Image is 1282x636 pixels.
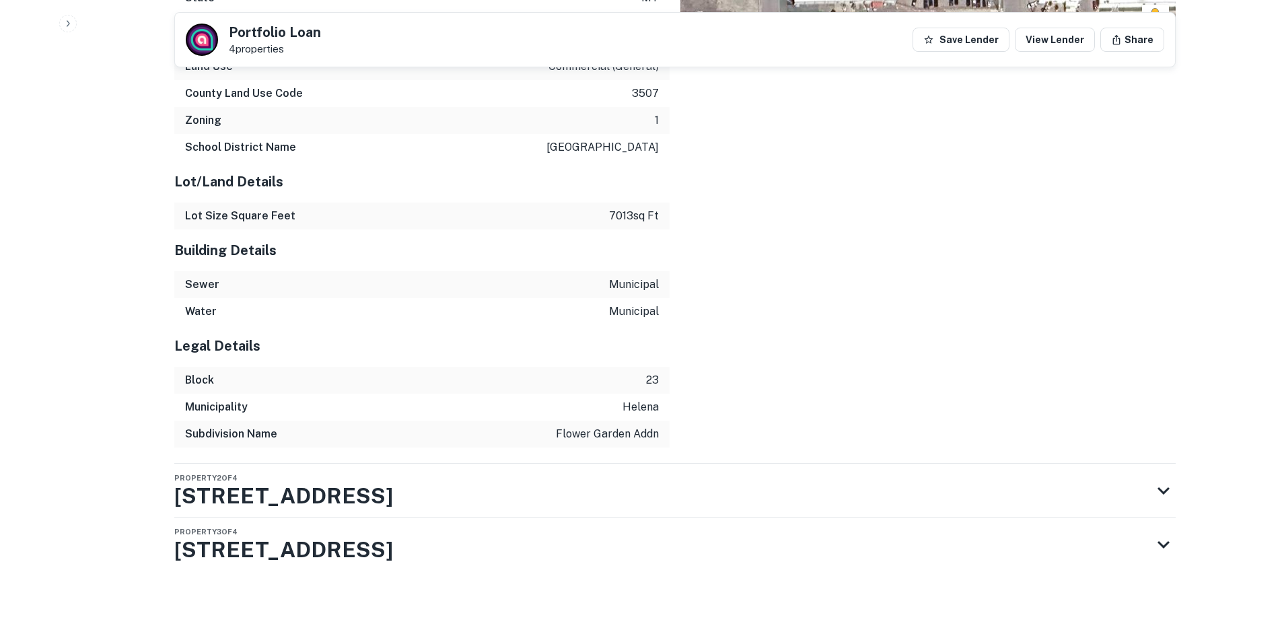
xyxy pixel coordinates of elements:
h6: Sewer [185,277,219,293]
iframe: Chat Widget [1215,528,1282,593]
p: 3507 [632,85,659,102]
div: Property3of4[STREET_ADDRESS] [174,518,1176,571]
h6: Subdivision Name [185,426,277,442]
button: Drag Pegman onto the map to open Street View [1142,5,1169,32]
p: flower garden addn [556,426,659,442]
h6: Lot Size Square Feet [185,208,295,224]
h6: Zoning [185,112,221,129]
p: [GEOGRAPHIC_DATA] [546,139,659,155]
div: Property2of4[STREET_ADDRESS] [174,464,1176,518]
span: Property 2 of 4 [174,474,238,482]
button: Share [1100,28,1164,52]
a: View Lender [1015,28,1095,52]
p: helena [622,399,659,415]
h5: Lot/Land Details [174,172,670,192]
span: Property 3 of 4 [174,528,238,536]
h6: School District Name [185,139,296,155]
h5: Portfolio Loan [229,26,321,39]
h6: Block [185,372,214,388]
h5: Legal Details [174,336,670,356]
p: municipal [609,277,659,293]
h5: Building Details [174,240,670,260]
h6: Water [185,304,217,320]
h6: County Land Use Code [185,85,303,102]
button: Save Lender [913,28,1009,52]
p: 1 [655,112,659,129]
h6: Municipality [185,399,248,415]
p: 4 properties [229,43,321,55]
h3: [STREET_ADDRESS] [174,534,393,566]
h3: [STREET_ADDRESS] [174,480,393,512]
p: 23 [646,372,659,388]
p: municipal [609,304,659,320]
p: 7013 sq ft [609,208,659,224]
